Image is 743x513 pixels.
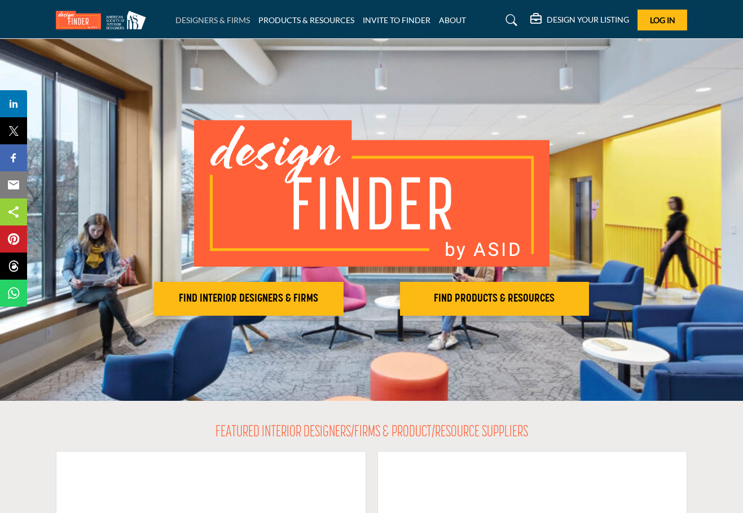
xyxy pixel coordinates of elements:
button: FIND INTERIOR DESIGNERS & FIRMS [154,282,344,316]
div: DESIGN YOUR LISTING [530,14,629,27]
a: INVITE TO FINDER [363,15,430,25]
img: Site Logo [56,11,152,29]
h5: DESIGN YOUR LISTING [547,15,629,25]
h2: FEATURED INTERIOR DESIGNERS/FIRMS & PRODUCT/RESOURCE SUPPLIERS [216,423,528,443]
button: FIND PRODUCTS & RESOURCES [400,282,590,316]
h2: FIND INTERIOR DESIGNERS & FIRMS [157,292,340,306]
a: DESIGNERS & FIRMS [175,15,250,25]
a: Search [495,11,525,29]
a: PRODUCTS & RESOURCES [258,15,354,25]
span: Log In [650,15,675,25]
h2: FIND PRODUCTS & RESOURCES [403,292,586,306]
button: Log In [638,10,687,30]
img: image [194,120,549,267]
a: ABOUT [439,15,466,25]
